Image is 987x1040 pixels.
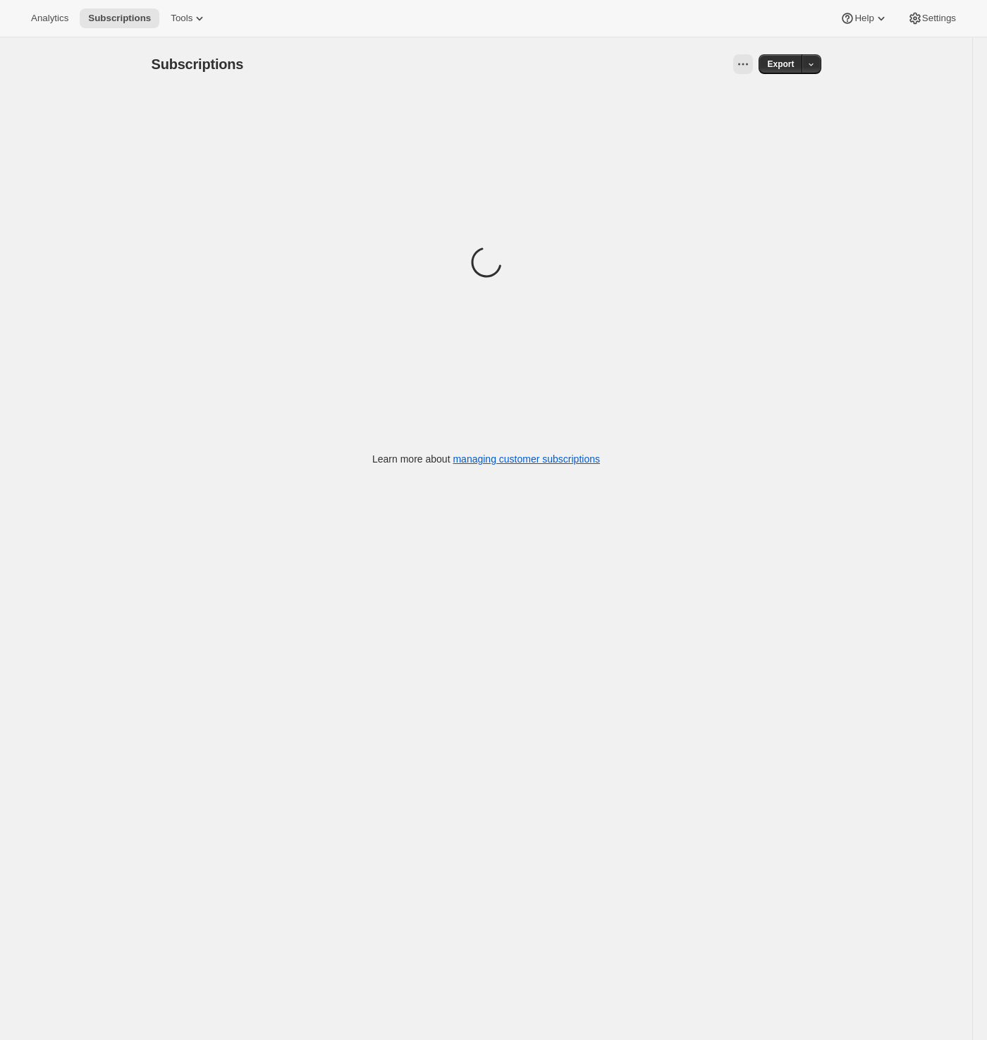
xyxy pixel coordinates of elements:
[733,54,753,74] button: View actions for Subscriptions
[88,13,151,24] span: Subscriptions
[152,56,244,72] span: Subscriptions
[80,8,159,28] button: Subscriptions
[171,13,192,24] span: Tools
[23,8,77,28] button: Analytics
[922,13,956,24] span: Settings
[453,453,600,465] a: managing customer subscriptions
[767,59,794,70] span: Export
[832,8,896,28] button: Help
[372,452,600,466] p: Learn more about
[759,54,802,74] button: Export
[31,13,68,24] span: Analytics
[854,13,873,24] span: Help
[900,8,964,28] button: Settings
[162,8,215,28] button: Tools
